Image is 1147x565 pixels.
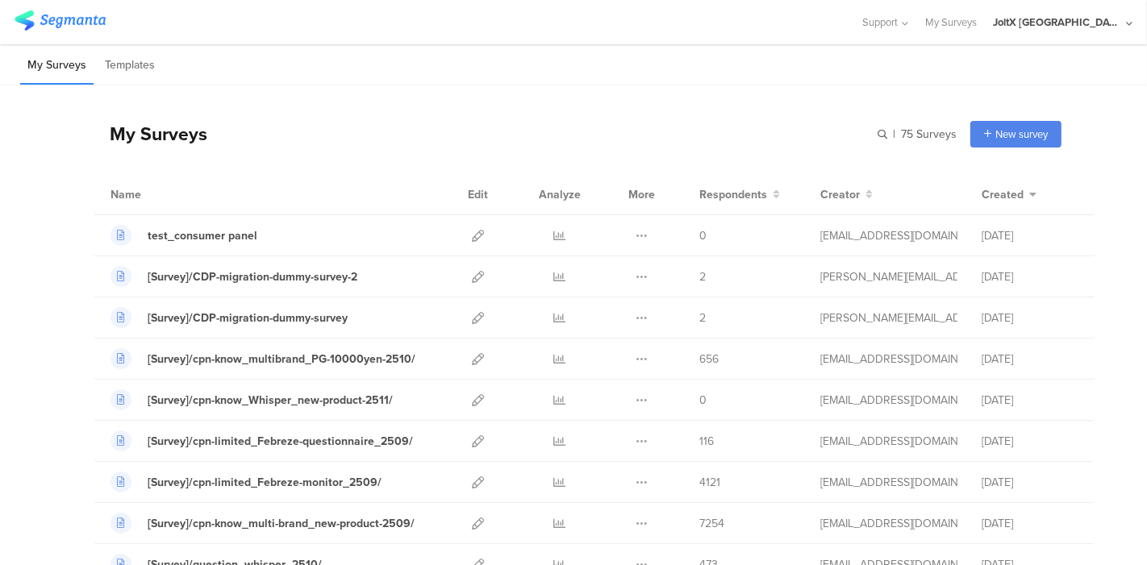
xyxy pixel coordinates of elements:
div: Analyze [536,174,584,214]
div: [Survey]/cpn-know_Whisper_new-product-2511/ [148,392,393,409]
span: Created [982,186,1024,203]
div: [DATE] [982,392,1078,409]
button: Respondents [699,186,780,203]
span: 7254 [699,515,724,532]
div: More [624,174,659,214]
span: 75 Surveys [901,126,957,143]
span: New survey [995,127,1048,142]
a: test_consumer panel [111,225,257,246]
div: JoltX [GEOGRAPHIC_DATA] [993,15,1122,30]
span: 0 [699,227,707,244]
a: [Survey]/cpn-limited_Febreze-monitor_2509/ [111,472,382,492]
span: 2 [699,310,706,326]
div: Edit [461,174,495,214]
div: [Survey]/CDP-migration-dummy-survey-2 [148,268,357,285]
div: [DATE] [982,351,1078,368]
div: My Surveys [94,120,207,147]
span: Respondents [699,186,767,203]
li: My Surveys [20,47,94,85]
div: [DATE] [982,227,1078,244]
span: 116 [699,433,714,450]
div: praharaj.sp.1@pg.com [820,268,957,285]
img: segmanta logo [15,10,106,31]
div: kumai.ik@pg.com [820,351,957,368]
a: [Survey]/cpn-limited_Febreze-questionnaire_2509/ [111,430,413,451]
div: kumai.ik@pg.com [820,515,957,532]
div: [DATE] [982,310,1078,326]
div: [DATE] [982,268,1078,285]
span: Support [863,15,899,30]
div: praharaj.sp.1@pg.com [820,310,957,326]
span: 2 [699,268,706,285]
span: 0 [699,392,707,409]
div: kumai.ik@pg.com [820,433,957,450]
li: Templates [98,47,162,85]
span: | [890,126,898,143]
div: [DATE] [982,474,1078,491]
div: [Survey]/cpn-know_multi-brand_new-product-2509/ [148,515,415,532]
a: [Survey]/CDP-migration-dummy-survey-2 [111,266,357,287]
div: [Survey]/cpn-limited_Febreze-questionnaire_2509/ [148,433,413,450]
div: [Survey]/cpn-limited_Febreze-monitor_2509/ [148,474,382,491]
button: Creator [820,186,873,203]
span: 4121 [699,474,720,491]
a: [Survey]/cpn-know_Whisper_new-product-2511/ [111,389,393,410]
a: [Survey]/CDP-migration-dummy-survey [111,307,348,328]
div: kumai.ik@pg.com [820,474,957,491]
a: [Survey]/cpn-know_multi-brand_new-product-2509/ [111,513,415,534]
div: [DATE] [982,433,1078,450]
div: Name [111,186,207,203]
span: Creator [820,186,860,203]
div: kumai.ik@pg.com [820,392,957,409]
button: Created [982,186,1036,203]
div: [Survey]/CDP-migration-dummy-survey [148,310,348,326]
div: [Survey]/cpn-know_multibrand_PG-10000yen-2510/ [148,351,415,368]
div: [DATE] [982,515,1078,532]
div: test_consumer panel [148,227,257,244]
div: kumai.ik@pg.com [820,227,957,244]
a: [Survey]/cpn-know_multibrand_PG-10000yen-2510/ [111,348,415,369]
span: 656 [699,351,719,368]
